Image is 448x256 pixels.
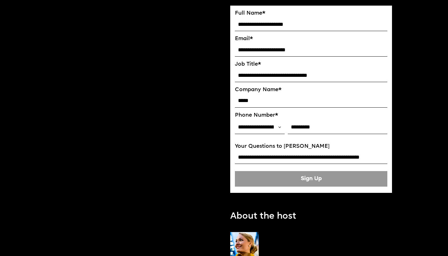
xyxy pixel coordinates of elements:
label: Company Name [235,87,387,93]
button: Sign Up [235,171,387,187]
p: About the host [230,210,296,223]
label: Your Questions to [PERSON_NAME] [235,143,387,150]
label: Full Name [235,10,387,17]
label: Email [235,36,387,42]
label: Phone Number [235,112,387,119]
label: Job Title [235,61,387,68]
